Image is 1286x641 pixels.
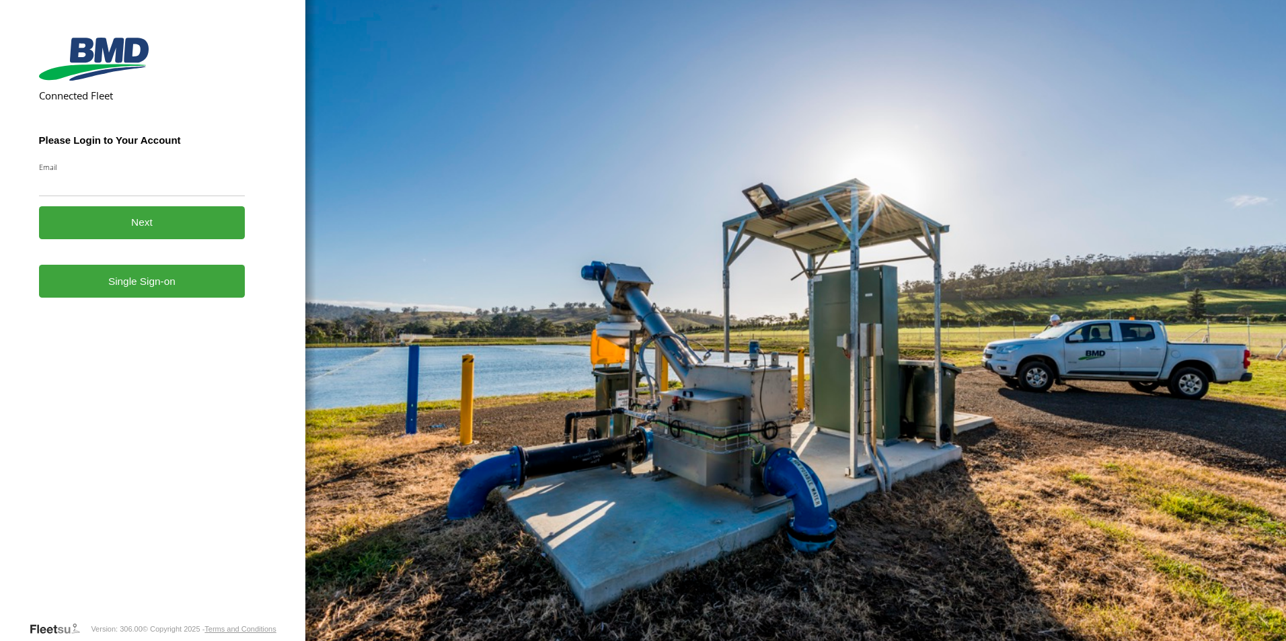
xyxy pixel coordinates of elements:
h2: Connected Fleet [39,89,245,102]
a: Visit our Website [29,622,91,636]
button: Next [39,206,245,239]
img: BMD [39,38,149,81]
div: Version: 306.00 [91,625,142,633]
h3: Please Login to Your Account [39,134,245,146]
a: Terms and Conditions [204,625,276,633]
a: Single Sign-on [39,265,245,298]
label: Email [39,162,245,172]
div: © Copyright 2025 - [143,625,276,633]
